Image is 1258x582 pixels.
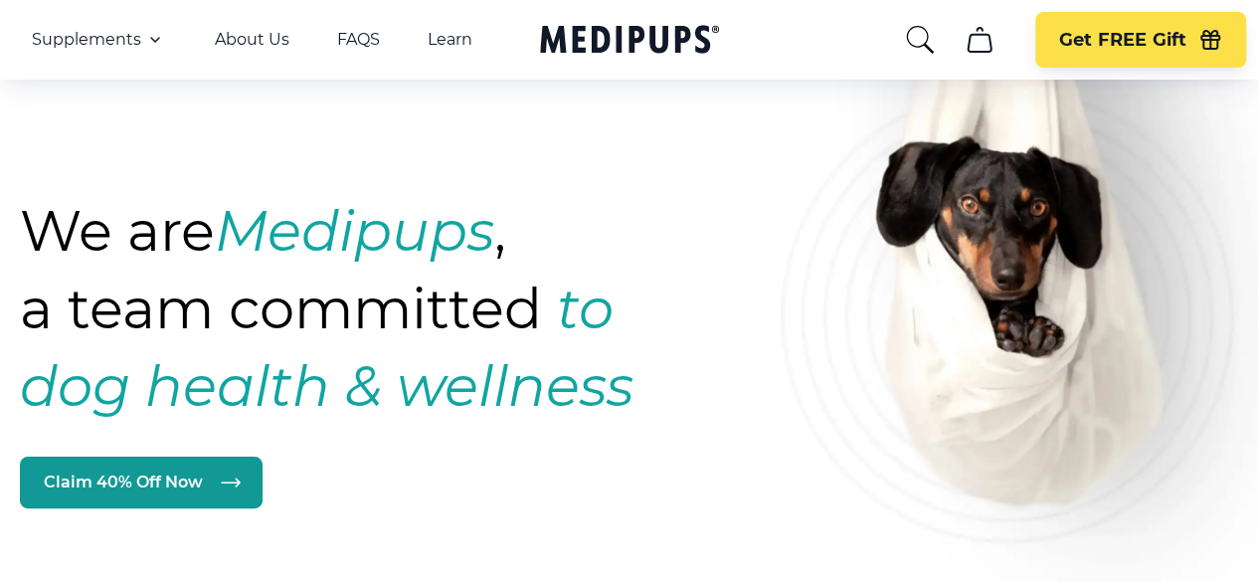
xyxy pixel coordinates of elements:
a: Learn [428,30,472,50]
h1: We are , a team committed [20,192,748,425]
a: Claim 40% Off Now [20,457,263,508]
button: Supplements [32,28,167,52]
span: Get FREE Gift [1059,29,1186,52]
a: Medipups [540,21,719,62]
button: search [904,24,936,56]
button: Get FREE Gift [1035,12,1246,68]
a: About Us [215,30,289,50]
strong: Medipups [215,197,494,265]
span: Supplements [32,30,141,50]
button: cart [956,16,1003,64]
a: FAQS [337,30,380,50]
